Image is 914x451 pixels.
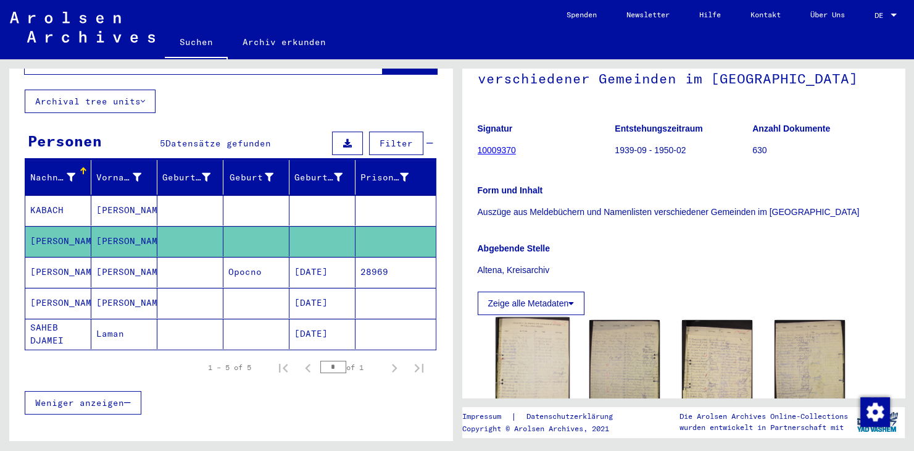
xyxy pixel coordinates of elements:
[875,11,888,20] span: DE
[296,355,320,380] button: Previous page
[28,130,102,152] div: Personen
[462,410,628,423] div: |
[615,144,752,157] p: 1939-09 - 1950-02
[165,138,271,149] span: Datensätze gefunden
[320,361,382,373] div: of 1
[25,160,91,195] mat-header-cell: Nachname
[228,27,341,57] a: Archiv erkunden
[355,160,436,195] mat-header-cell: Prisoner #
[360,167,424,187] div: Prisoner #
[860,397,890,427] img: Zustimmung ändern
[589,320,660,418] img: 002.jpg
[271,355,296,380] button: First page
[35,397,124,408] span: Weniger anzeigen
[10,12,155,43] img: Arolsen_neg.svg
[294,167,358,187] div: Geburtsdatum
[478,292,585,315] button: Zeige alle Metadaten
[382,355,407,380] button: Next page
[25,90,156,113] button: Archival tree units
[355,257,436,287] mat-cell: 28969
[91,257,157,287] mat-cell: [PERSON_NAME]
[496,318,570,424] img: 001.jpg
[478,124,513,133] b: Signatur
[25,319,91,349] mat-cell: SAHEB DJAMEI
[25,257,91,287] mat-cell: [PERSON_NAME]
[25,288,91,318] mat-cell: [PERSON_NAME]
[157,160,223,195] mat-header-cell: Geburtsname
[228,171,273,184] div: Geburt‏
[775,320,845,418] img: 004.jpg
[91,195,157,225] mat-cell: [PERSON_NAME]
[478,145,516,155] a: 10009370
[752,124,830,133] b: Anzahl Dokumente
[160,138,165,149] span: 5
[380,138,413,149] span: Filter
[91,288,157,318] mat-cell: [PERSON_NAME]
[615,124,702,133] b: Entstehungszeitraum
[478,243,550,253] b: Abgebende Stelle
[478,185,543,195] b: Form und Inhalt
[752,144,889,157] p: 630
[96,167,157,187] div: Vorname
[289,319,355,349] mat-cell: [DATE]
[228,167,289,187] div: Geburt‏
[162,167,226,187] div: Geburtsname
[854,407,900,437] img: yv_logo.png
[679,422,848,433] p: wurden entwickelt in Partnerschaft mit
[682,320,752,426] img: 003.jpg
[517,410,628,423] a: Datenschutzerklärung
[679,411,848,422] p: Die Arolsen Archives Online-Collections
[25,226,91,256] mat-cell: [PERSON_NAME]
[462,410,511,423] a: Impressum
[407,355,431,380] button: Last page
[360,171,409,184] div: Prisoner #
[462,423,628,434] p: Copyright © Arolsen Archives, 2021
[478,206,890,219] p: Auszüge aus Meldebüchern und Namenlisten verschiedener Gemeinden im [GEOGRAPHIC_DATA]
[294,171,343,184] div: Geburtsdatum
[369,132,423,155] button: Filter
[91,319,157,349] mat-cell: Laman
[91,160,157,195] mat-header-cell: Vorname
[162,171,210,184] div: Geburtsname
[165,27,228,59] a: Suchen
[289,160,355,195] mat-header-cell: Geburtsdatum
[208,362,251,373] div: 1 – 5 of 5
[30,167,91,187] div: Nachname
[223,160,289,195] mat-header-cell: Geburt‏
[91,226,157,256] mat-cell: [PERSON_NAME]
[289,257,355,287] mat-cell: [DATE]
[25,195,91,225] mat-cell: KABACH
[96,171,141,184] div: Vorname
[478,264,890,277] p: Altena, Kreisarchiv
[223,257,289,287] mat-cell: Opocno
[289,288,355,318] mat-cell: [DATE]
[25,391,141,415] button: Weniger anzeigen
[30,171,75,184] div: Nachname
